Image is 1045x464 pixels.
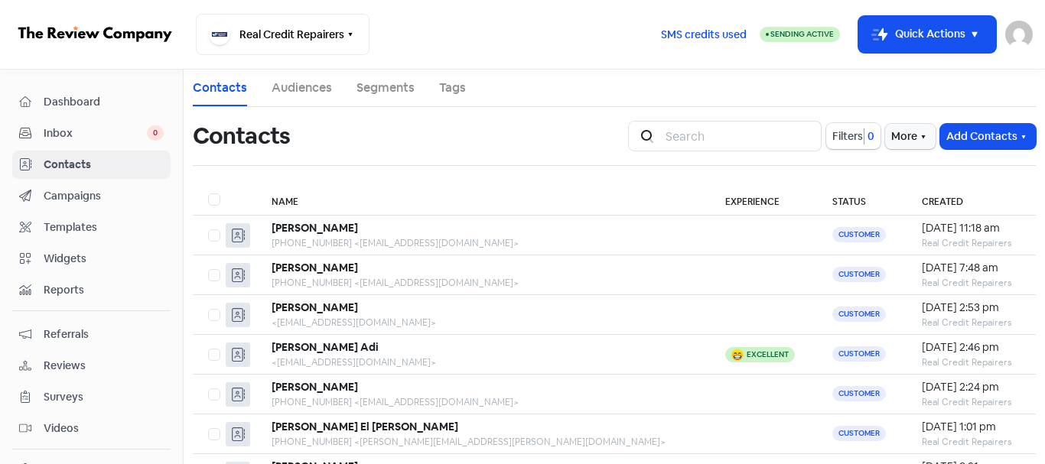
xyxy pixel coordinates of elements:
[272,316,695,329] div: <[EMAIL_ADDRESS][DOMAIN_NAME]>
[44,420,164,436] span: Videos
[356,79,415,97] a: Segments
[44,326,164,342] span: Referrals
[770,29,834,39] span: Sending Active
[193,112,290,161] h1: Contacts
[907,184,1036,216] th: Created
[922,419,1021,435] div: [DATE] 1:01 pm
[12,88,171,116] a: Dashboard
[648,25,760,41] a: SMS credits used
[12,352,171,380] a: Reviews
[832,227,886,242] span: Customer
[12,119,171,148] a: Inbox 0
[747,351,789,359] div: Excellent
[272,276,695,290] div: [PHONE_NUMBER] <[EMAIL_ADDRESS][DOMAIN_NAME]>
[832,128,863,144] span: Filters
[940,124,1036,149] button: Add Contacts
[922,339,1021,355] div: [DATE] 2:46 pm
[1005,21,1033,48] img: User
[272,380,358,394] b: [PERSON_NAME]
[922,276,1021,290] div: Real Credit Repairers
[44,188,164,204] span: Campaigns
[193,79,247,97] a: Contacts
[44,94,164,110] span: Dashboard
[272,420,458,433] b: [PERSON_NAME] El [PERSON_NAME]
[858,16,996,53] button: Quick Actions
[272,300,358,314] b: [PERSON_NAME]
[832,307,886,322] span: Customer
[44,282,164,298] span: Reports
[272,79,332,97] a: Audiences
[147,125,164,141] span: 0
[12,383,171,411] a: Surveys
[832,267,886,282] span: Customer
[12,213,171,242] a: Templates
[885,124,936,149] button: More
[922,220,1021,236] div: [DATE] 11:18 am
[922,395,1021,409] div: Real Credit Repairers
[439,79,466,97] a: Tags
[272,395,695,409] div: [PHONE_NUMBER] <[EMAIL_ADDRESS][DOMAIN_NAME]>
[12,276,171,304] a: Reports
[44,157,164,173] span: Contacts
[256,184,710,216] th: Name
[272,236,695,250] div: [PHONE_NUMBER] <[EMAIL_ADDRESS][DOMAIN_NAME]>
[832,386,886,401] span: Customer
[656,121,822,151] input: Search
[817,184,907,216] th: Status
[44,389,164,405] span: Surveys
[272,340,379,354] b: [PERSON_NAME] Adi
[44,251,164,267] span: Widgets
[661,27,747,43] span: SMS credits used
[710,184,817,216] th: Experience
[196,14,369,55] button: Real Credit Repairers
[864,128,874,144] span: 0
[832,426,886,441] span: Customer
[272,221,358,235] b: [PERSON_NAME]
[922,300,1021,316] div: [DATE] 2:53 pm
[832,346,886,362] span: Customer
[826,123,881,149] button: Filters0
[44,125,147,141] span: Inbox
[12,320,171,349] a: Referrals
[922,316,1021,329] div: Real Credit Repairers
[12,414,171,443] a: Videos
[12,182,171,210] a: Campaigns
[922,355,1021,369] div: Real Credit Repairers
[922,435,1021,449] div: Real Credit Repairers
[272,435,695,449] div: [PHONE_NUMBER] <[PERSON_NAME][EMAIL_ADDRESS][PERSON_NAME][DOMAIN_NAME]>
[922,379,1021,395] div: [DATE] 2:24 pm
[44,358,164,374] span: Reviews
[12,245,171,273] a: Widgets
[760,25,840,44] a: Sending Active
[922,260,1021,276] div: [DATE] 7:48 am
[272,261,358,274] b: [PERSON_NAME]
[44,219,164,235] span: Templates
[272,355,695,369] div: <[EMAIL_ADDRESS][DOMAIN_NAME]>
[922,236,1021,250] div: Real Credit Repairers
[12,151,171,179] a: Contacts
